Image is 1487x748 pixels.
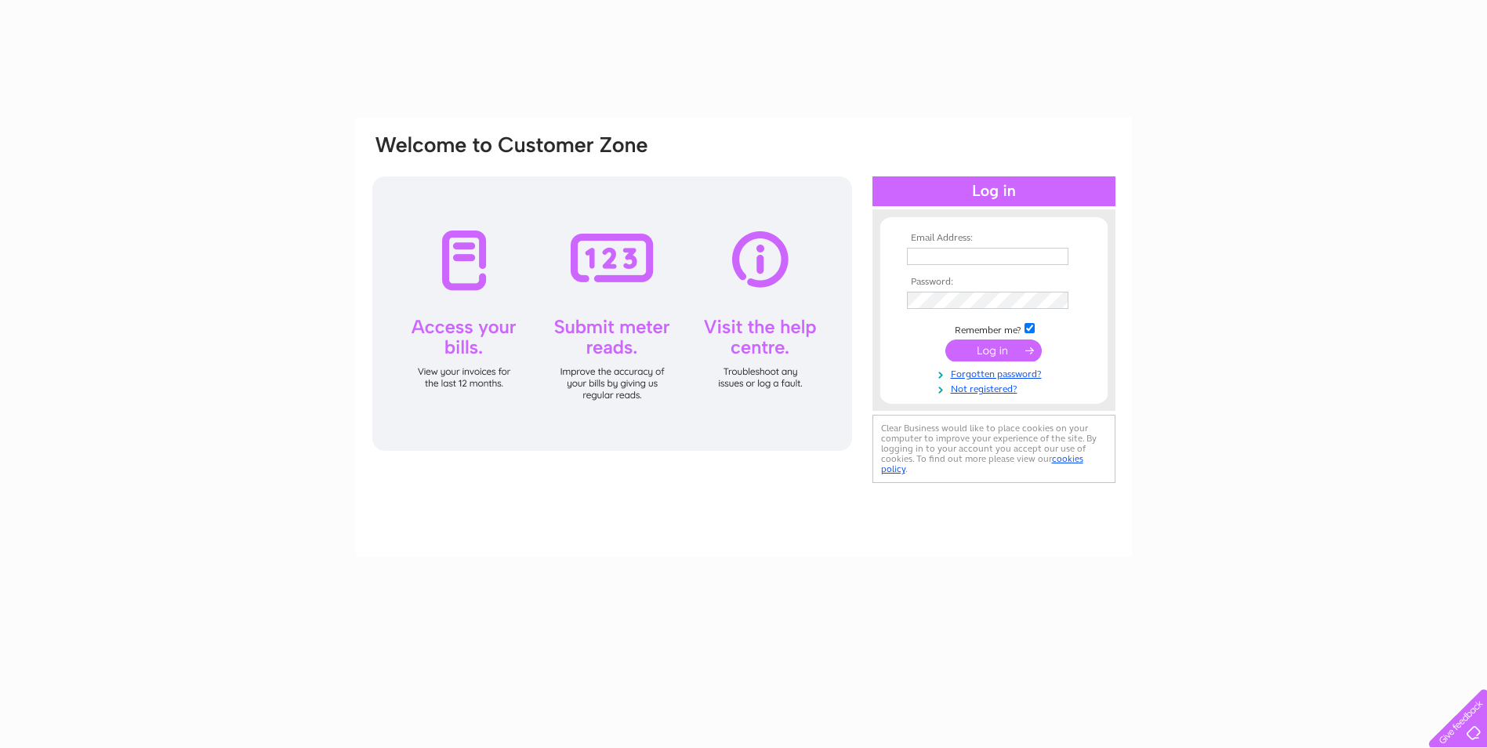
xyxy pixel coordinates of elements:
[907,380,1085,395] a: Not registered?
[903,277,1085,288] th: Password:
[881,453,1083,474] a: cookies policy
[903,321,1085,336] td: Remember me?
[872,415,1115,483] div: Clear Business would like to place cookies on your computer to improve your experience of the sit...
[907,365,1085,380] a: Forgotten password?
[945,340,1042,361] input: Submit
[903,233,1085,244] th: Email Address:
